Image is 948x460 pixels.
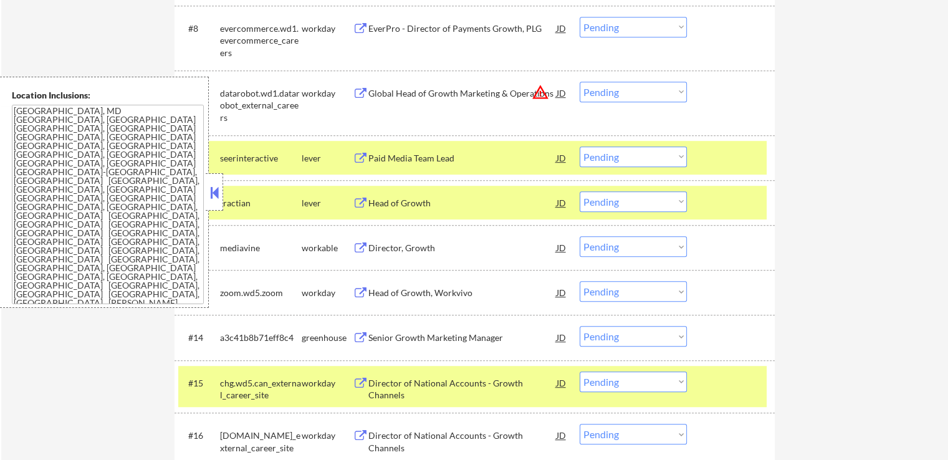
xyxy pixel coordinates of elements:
div: JD [555,82,568,104]
div: Location Inclusions: [12,89,204,102]
button: warning_amber [532,84,549,101]
div: Head of Growth, Workvivo [368,287,557,299]
div: datarobot.wd1.datarobot_external_careers [220,87,302,124]
div: Director of National Accounts - Growth Channels [368,377,557,401]
div: Director of National Accounts - Growth Channels [368,429,557,454]
div: workday [302,377,353,390]
div: lever [302,197,353,209]
div: JD [555,371,568,394]
div: JD [555,17,568,39]
div: JD [555,281,568,304]
div: JD [555,236,568,259]
div: Head of Growth [368,197,557,209]
div: seerinteractive [220,152,302,165]
div: Global Head of Growth Marketing & Operations [368,87,557,100]
div: JD [555,326,568,348]
div: workable [302,242,353,254]
div: #14 [188,332,210,344]
div: a3c41b8b71eff8c4 [220,332,302,344]
div: JD [555,191,568,214]
div: Director, Growth [368,242,557,254]
div: workday [302,22,353,35]
div: workday [302,287,353,299]
div: JD [555,146,568,169]
div: lever [302,152,353,165]
div: Paid Media Team Lead [368,152,557,165]
div: #16 [188,429,210,442]
div: #15 [188,377,210,390]
div: mediavine [220,242,302,254]
div: evercommerce.wd1.evercommerce_careers [220,22,302,59]
div: EverPro - Director of Payments Growth, PLG [368,22,557,35]
div: greenhouse [302,332,353,344]
div: tractian [220,197,302,209]
div: JD [555,424,568,446]
div: Senior Growth Marketing Manager [368,332,557,344]
div: workday [302,87,353,100]
div: workday [302,429,353,442]
div: #8 [188,22,210,35]
div: [DOMAIN_NAME]_external_career_site [220,429,302,454]
div: zoom.wd5.zoom [220,287,302,299]
div: chg.wd5.can_external_career_site [220,377,302,401]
